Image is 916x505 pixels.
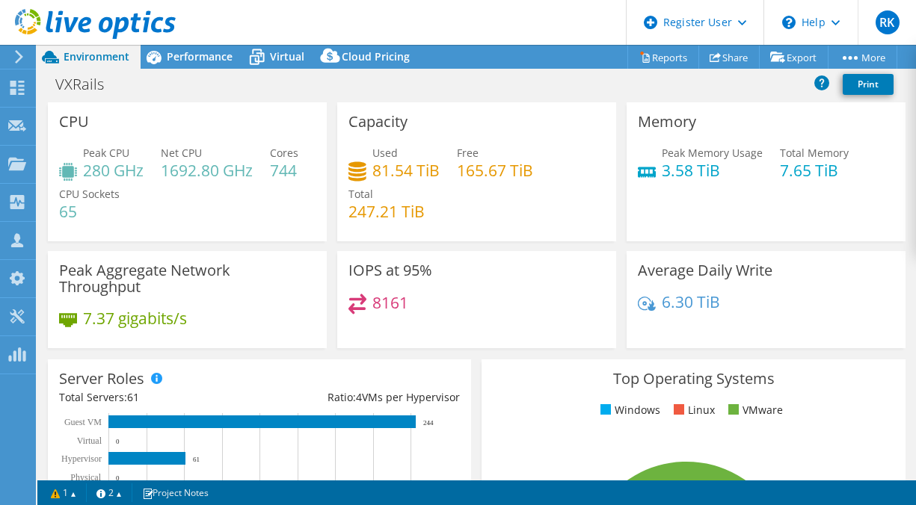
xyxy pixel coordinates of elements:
[86,483,132,502] a: 2
[372,294,408,311] h4: 8161
[40,483,87,502] a: 1
[127,390,139,404] span: 61
[348,262,432,279] h3: IOPS at 95%
[372,162,440,179] h4: 81.54 TiB
[59,114,89,130] h3: CPU
[725,402,783,418] li: VMware
[83,162,144,179] h4: 280 GHz
[372,146,398,160] span: Used
[59,203,120,220] h4: 65
[782,16,796,29] svg: \n
[49,76,127,93] h1: VXRails
[59,389,259,406] div: Total Servers:
[270,49,304,63] span: Virtual
[167,49,233,63] span: Performance
[116,438,120,445] text: 0
[59,262,316,295] h3: Peak Aggregate Network Throughput
[342,49,410,63] span: Cloud Pricing
[457,146,479,160] span: Free
[843,74,894,95] a: Print
[161,146,202,160] span: Net CPU
[270,162,298,179] h4: 744
[64,49,129,63] span: Environment
[828,46,897,69] a: More
[193,456,200,463] text: 61
[780,162,849,179] h4: 7.65 TiB
[61,453,102,464] text: Hypervisor
[348,203,425,220] h4: 247.21 TiB
[83,310,187,326] h4: 7.37 gigabits/s
[161,162,253,179] h4: 1692.80 GHz
[83,146,129,160] span: Peak CPU
[64,417,102,427] text: Guest VM
[59,371,144,387] h3: Server Roles
[493,371,894,387] h3: Top Operating Systems
[270,146,298,160] span: Cores
[638,262,772,279] h3: Average Daily Write
[662,146,763,160] span: Peak Memory Usage
[457,162,533,179] h4: 165.67 TiB
[59,187,120,201] span: CPU Sockets
[698,46,760,69] a: Share
[116,474,120,482] text: 0
[759,46,829,69] a: Export
[132,483,219,502] a: Project Notes
[627,46,699,69] a: Reports
[662,294,720,310] h4: 6.30 TiB
[356,390,362,404] span: 4
[348,187,373,201] span: Total
[597,402,660,418] li: Windows
[876,10,900,34] span: RK
[638,114,696,130] h3: Memory
[423,419,434,427] text: 244
[662,162,763,179] h4: 3.58 TiB
[348,114,408,130] h3: Capacity
[670,402,715,418] li: Linux
[77,436,102,446] text: Virtual
[780,146,849,160] span: Total Memory
[259,389,460,406] div: Ratio: VMs per Hypervisor
[70,472,101,483] text: Physical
